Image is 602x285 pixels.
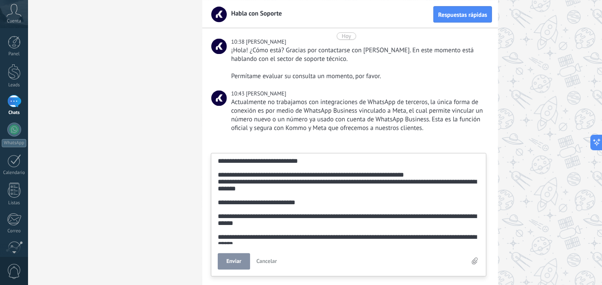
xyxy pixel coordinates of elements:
[246,38,286,45] span: Kristel Z.
[433,6,492,22] button: Respuestas rápidas
[231,72,485,81] div: Permítame evaluar su consulta un momento, por favor.
[257,257,277,265] span: Cancelar
[218,253,250,269] button: Enviar
[2,110,27,116] div: Chats
[231,46,485,63] div: ¡Hola! ¿Cómo está? Gracias por contactarse con [PERSON_NAME]. En este momento está hablando con e...
[7,19,21,24] span: Cuenta
[231,38,246,46] div: 10:38
[2,139,26,147] div: WhatsApp
[2,170,27,176] div: Calendario
[438,12,487,18] span: Respuestas rápidas
[211,90,227,106] span: Kristel Z.
[211,38,227,54] span: Kristel Z.
[2,51,27,57] div: Panel
[226,9,282,18] span: Habla con Soporte
[231,89,246,98] div: 10:43
[226,258,241,264] span: Enviar
[253,253,281,269] button: Cancelar
[231,98,485,133] div: Actualmente no trabajamos con integraciones de WhatsApp de terceros, la única forma de conexión e...
[2,228,27,234] div: Correo
[2,82,27,88] div: Leads
[2,200,27,206] div: Listas
[342,32,351,40] div: Hoy
[246,90,286,97] span: Kristel Z.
